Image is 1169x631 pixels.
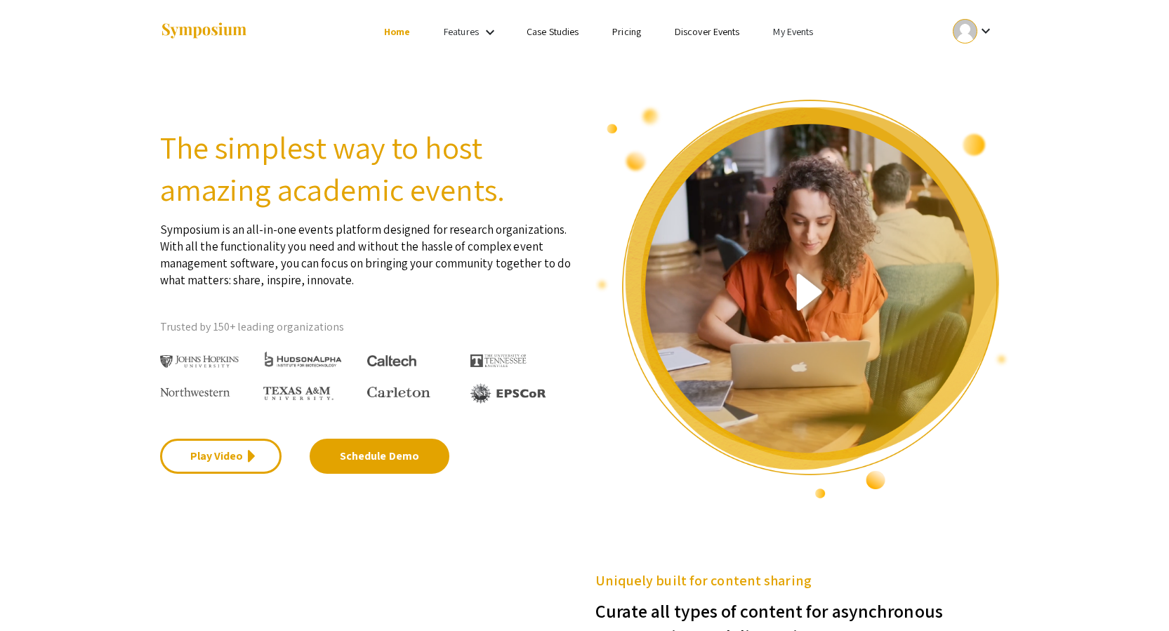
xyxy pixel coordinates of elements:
[263,351,343,367] img: HudsonAlpha
[977,22,994,39] mat-icon: Expand account dropdown
[470,383,548,404] img: EPSCOR
[384,25,410,38] a: Home
[160,387,230,396] img: Northwestern
[675,25,740,38] a: Discover Events
[470,354,527,367] img: The University of Tennessee
[310,439,449,474] a: Schedule Demo
[160,126,574,211] h2: The simplest way to host amazing academic events.
[160,439,282,474] a: Play Video
[160,355,239,368] img: Johns Hopkins University
[263,387,333,401] img: Texas A&M University
[160,22,248,41] img: Symposium by ForagerOne
[160,317,574,338] p: Trusted by 150+ leading organizations
[938,15,1009,47] button: Expand account dropdown
[160,211,574,288] p: Symposium is an all-in-one events platform designed for research organizations. With all the func...
[773,25,813,38] a: My Events
[612,25,641,38] a: Pricing
[527,25,579,38] a: Case Studies
[595,570,1010,591] h5: Uniquely built for content sharing
[444,25,479,38] a: Features
[367,387,430,398] img: Carleton
[367,355,416,367] img: Caltech
[595,98,1010,500] img: video overview of Symposium
[482,24,498,41] mat-icon: Expand Features list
